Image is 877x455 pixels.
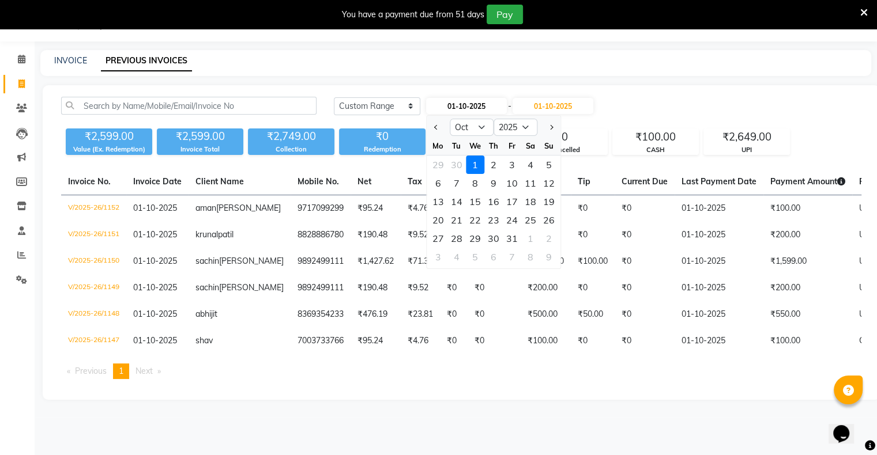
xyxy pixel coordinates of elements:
[447,192,466,211] div: Tuesday, October 14, 2025
[447,156,466,174] div: 30
[540,136,558,155] div: Su
[61,195,126,222] td: V/2025-26/1152
[401,222,440,248] td: ₹9.52
[503,192,521,211] div: Friday, October 17, 2025
[351,328,401,354] td: ₹95.24
[447,248,466,266] div: 4
[408,176,422,187] span: Tax
[484,156,503,174] div: Thursday, October 2, 2025
[466,211,484,229] div: Wednesday, October 22, 2025
[447,211,466,229] div: 21
[540,248,558,266] div: 9
[291,275,351,301] td: 9892499111
[195,256,219,266] span: sachin
[429,174,447,192] div: 6
[339,145,426,154] div: Redemption
[521,248,540,266] div: 8
[571,195,615,222] td: ₹0
[484,156,503,174] div: 2
[429,248,447,266] div: Monday, November 3, 2025
[682,176,756,187] span: Last Payment Date
[484,174,503,192] div: 9
[401,301,440,328] td: ₹23.81
[503,174,521,192] div: Friday, October 10, 2025
[763,195,852,222] td: ₹100.00
[133,335,177,346] span: 01-10-2025
[615,248,675,275] td: ₹0
[447,192,466,211] div: 14
[157,128,243,145] div: ₹2,599.00
[248,128,334,145] div: ₹2,749.00
[216,203,281,213] span: [PERSON_NAME]
[401,195,440,222] td: ₹4.76
[466,248,484,266] div: Wednesday, November 5, 2025
[522,145,607,155] div: Cancelled
[571,301,615,328] td: ₹50.00
[540,192,558,211] div: Sunday, October 19, 2025
[133,282,177,293] span: 01-10-2025
[540,174,558,192] div: Sunday, October 12, 2025
[503,229,521,248] div: 31
[133,256,177,266] span: 01-10-2025
[468,328,521,354] td: ₹0
[521,248,540,266] div: Saturday, November 8, 2025
[219,282,284,293] span: [PERSON_NAME]
[521,275,571,301] td: ₹200.00
[429,174,447,192] div: Monday, October 6, 2025
[487,5,523,24] button: Pay
[466,229,484,248] div: Wednesday, October 29, 2025
[466,156,484,174] div: 1
[291,222,351,248] td: 8828886780
[447,174,466,192] div: 7
[195,229,234,240] span: krunalpatil
[484,192,503,211] div: Thursday, October 16, 2025
[401,248,440,275] td: ₹71.38
[429,211,447,229] div: Monday, October 20, 2025
[195,176,244,187] span: Client Name
[426,98,507,114] input: Start Date
[484,248,503,266] div: Thursday, November 6, 2025
[75,366,107,376] span: Previous
[521,156,540,174] div: 4
[429,229,447,248] div: 27
[704,129,789,145] div: ₹2,649.00
[484,229,503,248] div: 30
[66,145,152,154] div: Value (Ex. Redemption)
[546,118,556,136] button: Next month
[133,176,182,187] span: Invoice Date
[521,211,540,229] div: 25
[540,192,558,211] div: 19
[466,192,484,211] div: 15
[763,248,852,275] td: ₹1,599.00
[503,248,521,266] div: 7
[133,229,177,240] span: 01-10-2025
[61,328,126,354] td: V/2025-26/1147
[466,192,484,211] div: Wednesday, October 15, 2025
[291,248,351,275] td: 9892499111
[615,328,675,354] td: ₹0
[503,248,521,266] div: Friday, November 7, 2025
[447,248,466,266] div: Tuesday, November 4, 2025
[468,301,521,328] td: ₹0
[503,156,521,174] div: Friday, October 3, 2025
[622,176,668,187] span: Current Due
[429,211,447,229] div: 20
[195,203,216,213] span: aman
[484,192,503,211] div: 16
[484,229,503,248] div: Thursday, October 30, 2025
[540,156,558,174] div: 5
[521,229,540,248] div: 1
[466,174,484,192] div: Wednesday, October 8, 2025
[571,328,615,354] td: ₹0
[447,156,466,174] div: Tuesday, September 30, 2025
[298,176,339,187] span: Mobile No.
[195,335,213,346] span: shav
[429,156,447,174] div: Monday, September 29, 2025
[704,145,789,155] div: UPI
[61,97,317,115] input: Search by Name/Mobile/Email/Invoice No
[763,301,852,328] td: ₹550.00
[401,275,440,301] td: ₹9.52
[61,301,126,328] td: V/2025-26/1148
[291,195,351,222] td: 9717099299
[859,309,874,319] span: UPI,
